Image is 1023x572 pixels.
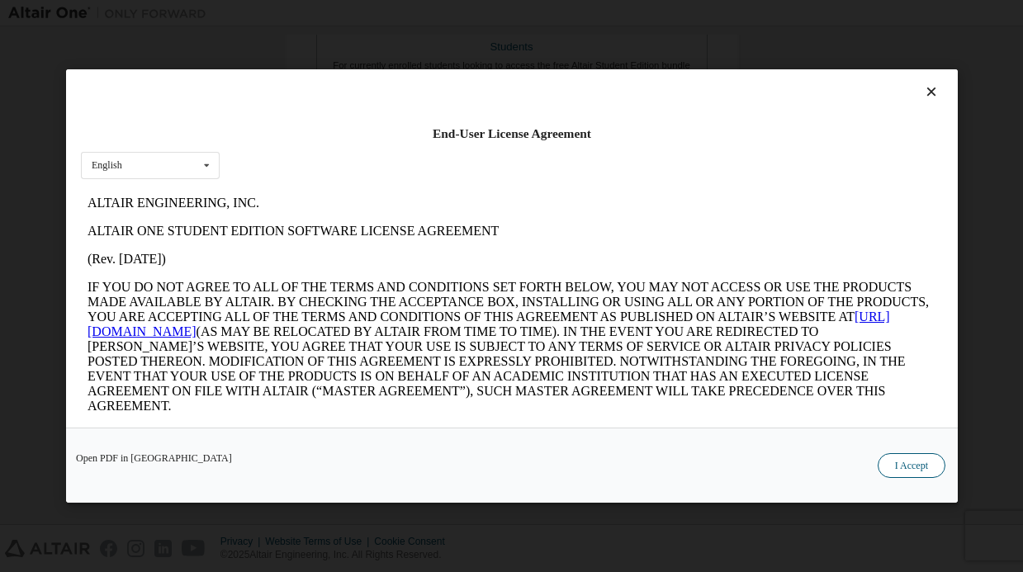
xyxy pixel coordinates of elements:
div: English [92,160,122,170]
div: End-User License Agreement [81,125,943,142]
p: (Rev. [DATE]) [7,63,855,78]
button: I Accept [877,453,945,478]
p: IF YOU DO NOT AGREE TO ALL OF THE TERMS AND CONDITIONS SET FORTH BELOW, YOU MAY NOT ACCESS OR USE... [7,91,855,225]
a: [URL][DOMAIN_NAME] [7,121,809,149]
p: ALTAIR ONE STUDENT EDITION SOFTWARE LICENSE AGREEMENT [7,35,855,50]
p: This Altair One Student Edition Software License Agreement (“Agreement”) is between Altair Engine... [7,238,855,312]
a: Open PDF in [GEOGRAPHIC_DATA] [76,453,232,463]
p: ALTAIR ENGINEERING, INC. [7,7,855,21]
